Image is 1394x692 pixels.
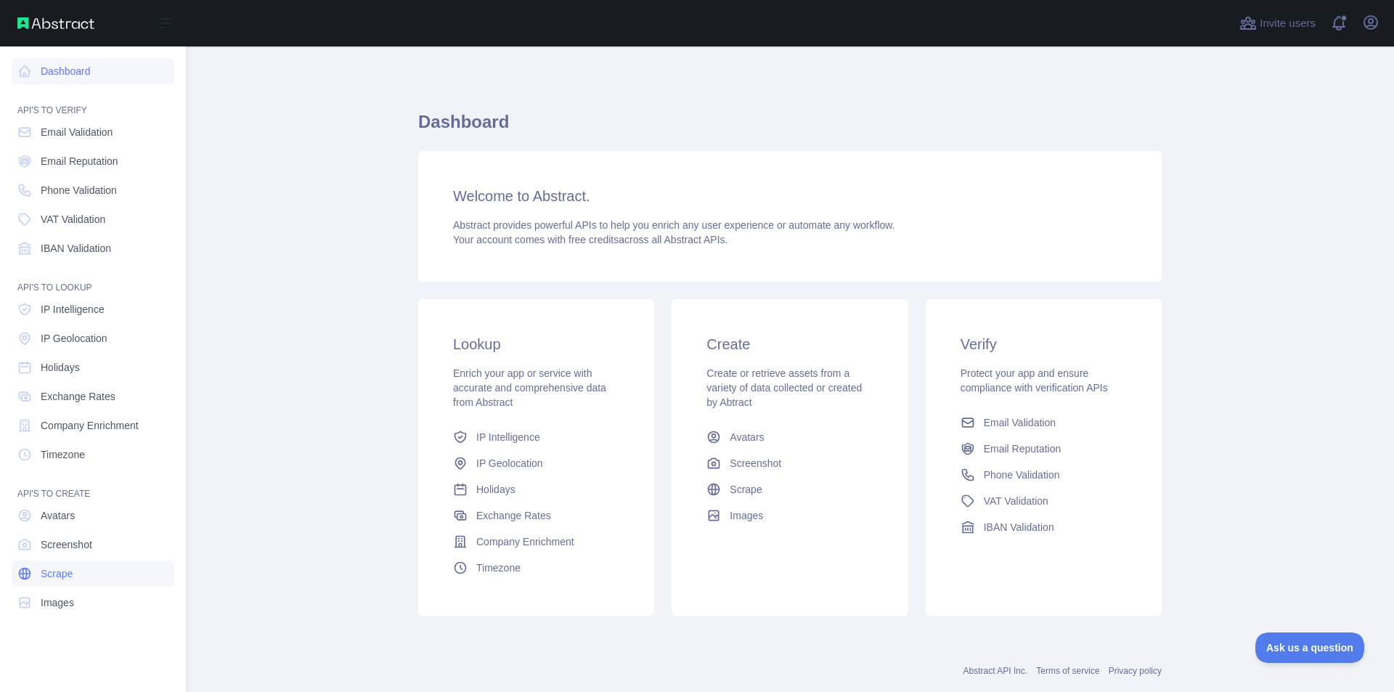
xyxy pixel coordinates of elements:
a: Holidays [447,476,625,502]
span: IP Intelligence [41,302,105,317]
a: Timezone [447,555,625,581]
a: Timezone [12,441,174,468]
a: Phone Validation [12,177,174,203]
span: Email Validation [41,125,113,139]
span: IP Geolocation [476,456,543,471]
span: Phone Validation [984,468,1060,482]
a: Email Reputation [12,148,174,174]
span: VAT Validation [41,212,105,227]
a: IBAN Validation [12,235,174,261]
h3: Verify [961,334,1127,354]
span: Enrich your app or service with accurate and comprehensive data from Abstract [453,367,606,408]
span: Holidays [41,360,80,375]
span: Timezone [41,447,85,462]
span: Screenshot [41,537,92,552]
a: IP Intelligence [447,424,625,450]
h3: Create [706,334,873,354]
span: IBAN Validation [984,520,1054,534]
span: Timezone [476,561,521,575]
a: IP Intelligence [12,296,174,322]
a: Exchange Rates [447,502,625,529]
iframe: Toggle Customer Support [1255,632,1365,663]
a: VAT Validation [955,488,1133,514]
a: Avatars [701,424,879,450]
a: Scrape [12,561,174,587]
span: free credits [568,234,619,245]
span: Email Reputation [984,441,1061,456]
span: Avatars [41,508,75,523]
a: Email Validation [955,410,1133,436]
div: API'S TO CREATE [12,471,174,500]
span: VAT Validation [984,494,1048,508]
span: Images [730,508,763,523]
span: Scrape [41,566,73,581]
div: API'S TO VERIFY [12,87,174,116]
span: Exchange Rates [41,389,115,404]
a: Abstract API Inc. [963,666,1028,676]
a: Screenshot [12,532,174,558]
span: IBAN Validation [41,241,111,256]
h3: Welcome to Abstract. [453,186,1127,206]
img: Abstract API [17,17,94,29]
a: IP Geolocation [447,450,625,476]
a: Images [12,590,174,616]
a: Phone Validation [955,462,1133,488]
h1: Dashboard [418,110,1162,145]
span: Exchange Rates [476,508,551,523]
span: Screenshot [730,456,781,471]
span: Create or retrieve assets from a variety of data collected or created by Abtract [706,367,862,408]
a: Screenshot [701,450,879,476]
span: Company Enrichment [476,534,574,549]
span: Scrape [730,482,762,497]
a: Email Reputation [955,436,1133,462]
a: Company Enrichment [447,529,625,555]
a: Dashboard [12,58,174,84]
span: Avatars [730,430,764,444]
span: Your account comes with across all Abstract APIs. [453,234,727,245]
h3: Lookup [453,334,619,354]
a: Privacy policy [1109,666,1162,676]
span: Email Validation [984,415,1056,430]
span: Email Reputation [41,154,118,168]
span: IP Intelligence [476,430,540,444]
a: Email Validation [12,119,174,145]
span: Holidays [476,482,515,497]
span: IP Geolocation [41,331,107,346]
a: IP Geolocation [12,325,174,351]
a: Scrape [701,476,879,502]
span: Company Enrichment [41,418,139,433]
span: Phone Validation [41,183,117,198]
a: Company Enrichment [12,412,174,439]
span: Invite users [1260,15,1316,32]
a: Holidays [12,354,174,380]
a: VAT Validation [12,206,174,232]
a: Avatars [12,502,174,529]
button: Invite users [1236,12,1318,35]
a: Exchange Rates [12,383,174,410]
a: Terms of service [1036,666,1099,676]
a: IBAN Validation [955,514,1133,540]
span: Protect your app and ensure compliance with verification APIs [961,367,1108,394]
span: Images [41,595,74,610]
div: API'S TO LOOKUP [12,264,174,293]
a: Images [701,502,879,529]
span: Abstract provides powerful APIs to help you enrich any user experience or automate any workflow. [453,219,895,231]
